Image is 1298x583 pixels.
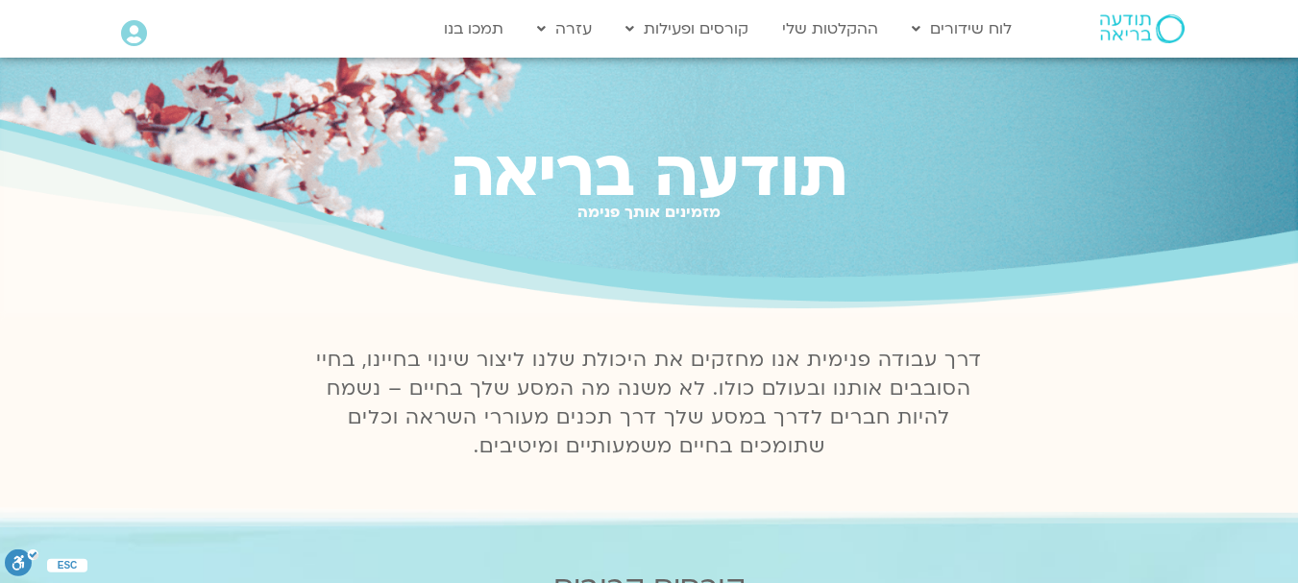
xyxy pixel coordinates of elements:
[616,11,758,47] a: קורסים ופעילות
[434,11,513,47] a: תמכו בנו
[902,11,1021,47] a: לוח שידורים
[527,11,601,47] a: עזרה
[772,11,888,47] a: ההקלטות שלי
[1100,14,1185,43] img: תודעה בריאה
[306,346,993,461] p: דרך עבודה פנימית אנו מחזקים את היכולת שלנו ליצור שינוי בחיינו, בחיי הסובבים אותנו ובעולם כולו. לא...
